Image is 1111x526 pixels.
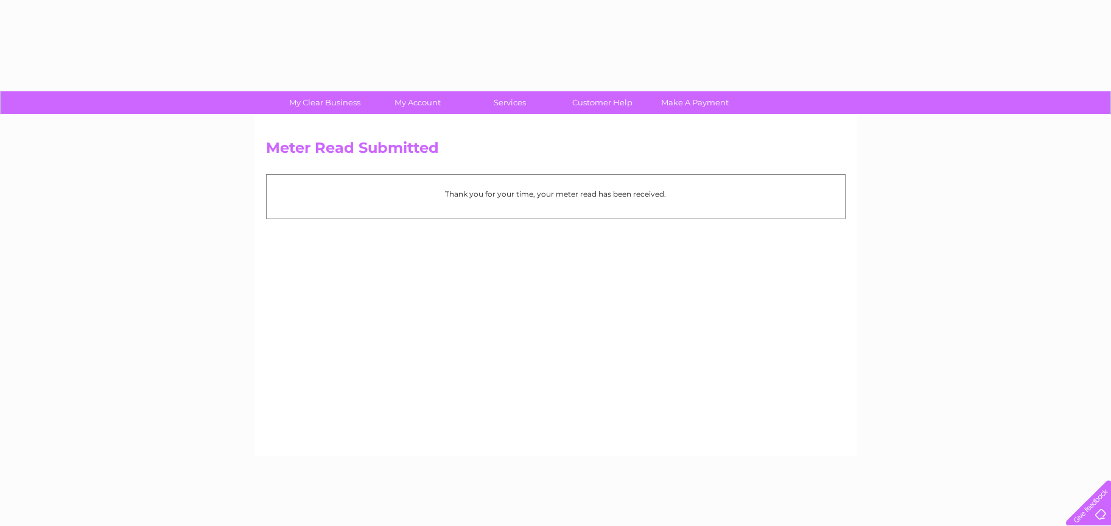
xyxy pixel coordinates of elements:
[552,91,653,114] a: Customer Help
[645,91,745,114] a: Make A Payment
[367,91,468,114] a: My Account
[460,91,560,114] a: Services
[275,91,375,114] a: My Clear Business
[273,188,839,200] p: Thank you for your time, your meter read has been received.
[266,139,846,163] h2: Meter Read Submitted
